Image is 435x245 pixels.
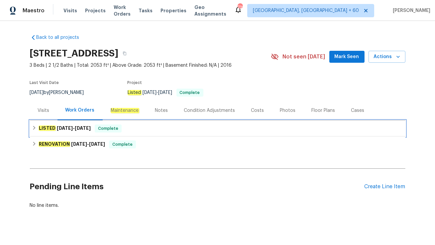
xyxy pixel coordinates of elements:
button: Copy Address [119,47,131,59]
div: Create Line Item [365,184,405,190]
div: LISTED [DATE]-[DATE]Complete [30,121,405,136]
span: Complete [110,141,135,148]
div: Visits [38,107,50,114]
span: Complete [95,125,121,132]
div: RENOVATION [DATE]-[DATE]Complete [30,136,405,152]
span: Geo Assignments [194,4,226,17]
span: - [57,126,91,130]
span: - [71,142,105,146]
em: RENOVATION [39,141,70,147]
div: Notes [155,107,168,114]
span: [DATE] [89,142,105,146]
span: [PERSON_NAME] [390,7,430,14]
span: [DATE] [143,90,157,95]
h2: [STREET_ADDRESS] [30,50,119,57]
em: Maintenance [111,108,139,113]
button: Mark Seen [329,51,365,63]
div: No line items. [30,202,405,209]
span: [GEOGRAPHIC_DATA], [GEOGRAPHIC_DATA] + 60 [253,7,359,14]
span: Actions [374,53,400,61]
span: - [143,90,172,95]
div: Costs [251,107,264,114]
div: Work Orders [65,107,95,114]
span: [DATE] [57,126,73,130]
span: Properties [161,7,186,14]
span: Last Visit Date [30,81,59,85]
div: Condition Adjustments [184,107,235,114]
span: [DATE] [71,142,87,146]
div: Floor Plans [312,107,335,114]
span: Visits [63,7,77,14]
span: Not seen [DATE] [283,53,325,60]
span: 3 Beds | 2 1/2 Baths | Total: 2053 ft² | Above Grade: 2053 ft² | Basement Finished: N/A | 2016 [30,62,271,69]
span: Maestro [23,7,45,14]
span: Complete [177,91,203,95]
span: [DATE] [75,126,91,130]
span: Projects [85,7,106,14]
div: Photos [280,107,296,114]
span: [DATE] [159,90,172,95]
div: Cases [351,107,365,114]
em: Listed [128,90,142,95]
span: Project [128,81,142,85]
div: by [PERSON_NAME] [30,89,92,97]
span: Mark Seen [335,53,359,61]
a: Back to all projects [30,34,94,41]
div: 739 [238,4,242,11]
em: LISTED [39,125,56,131]
span: Work Orders [114,4,131,17]
span: [DATE] [30,90,44,95]
span: Tasks [139,8,153,13]
h2: Pending Line Items [30,171,365,202]
button: Actions [369,51,405,63]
